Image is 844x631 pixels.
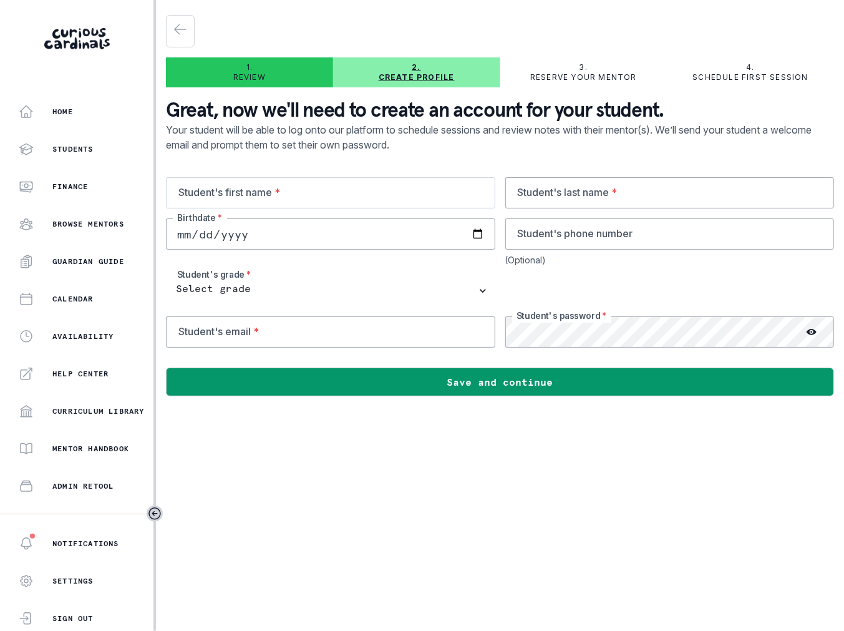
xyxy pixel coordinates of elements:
p: Schedule first session [692,72,808,82]
p: Guardian Guide [52,257,124,267]
p: Create profile [379,72,455,82]
button: Save and continue [166,368,834,396]
p: Curriculum Library [52,406,145,416]
p: 1. [246,62,253,72]
p: Admin Retool [52,481,114,491]
p: Reserve your mentor [530,72,637,82]
p: 3. [580,62,588,72]
p: Your student will be able to log onto our platform to schedule sessions and review notes with the... [166,122,834,177]
p: Availability [52,331,114,341]
p: Students [52,144,94,154]
div: (Optional) [505,255,835,265]
p: Finance [52,182,88,192]
p: Help Center [52,369,109,379]
p: Sign Out [52,614,94,624]
p: Review [233,72,266,82]
p: 4. [746,62,754,72]
p: Notifications [52,539,119,549]
p: Great, now we'll need to create an account for your student. [166,97,834,122]
p: Settings [52,576,94,586]
img: Curious Cardinals Logo [44,28,110,49]
p: 2. [412,62,420,72]
p: Browse Mentors [52,219,124,229]
p: Calendar [52,294,94,304]
p: Mentor Handbook [52,444,129,454]
button: Toggle sidebar [147,506,163,522]
p: Home [52,107,73,117]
